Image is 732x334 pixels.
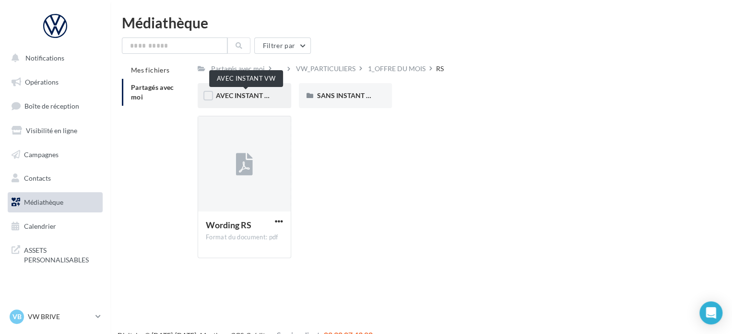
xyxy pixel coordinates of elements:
[12,312,22,322] span: VB
[6,216,105,236] a: Calendrier
[8,308,103,326] a: VB VW BRIVE
[6,145,105,165] a: Campagnes
[209,70,283,87] div: AVEC INSTANT VW
[25,78,59,86] span: Opérations
[275,62,283,75] div: ...
[436,64,444,74] div: RS
[368,64,425,74] div: 1_OFFRE DU MOIS
[6,96,105,116] a: Boîte de réception
[24,244,99,264] span: ASSETS PERSONNALISABLES
[216,91,276,99] span: AVEC INSTANT VW
[699,301,722,324] div: Open Intercom Messenger
[122,15,720,30] div: Médiathèque
[24,222,56,230] span: Calendrier
[6,121,105,141] a: Visibilité en ligne
[206,233,283,242] div: Format du document: pdf
[28,312,92,322] p: VW BRIVE
[317,91,378,99] span: SANS INSTANT VW
[24,174,51,182] span: Contacts
[6,240,105,268] a: ASSETS PERSONNALISABLES
[24,198,63,206] span: Médiathèque
[25,54,64,62] span: Notifications
[6,168,105,188] a: Contacts
[6,192,105,212] a: Médiathèque
[24,150,59,158] span: Campagnes
[254,37,311,54] button: Filtrer par
[206,220,251,230] span: Wording RS
[26,126,77,135] span: Visibilité en ligne
[24,102,79,110] span: Boîte de réception
[6,72,105,92] a: Opérations
[296,64,355,74] div: VW_PARTICULIERS
[211,64,265,74] div: Partagés avec moi
[131,66,169,74] span: Mes fichiers
[131,83,174,101] span: Partagés avec moi
[6,48,101,68] button: Notifications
